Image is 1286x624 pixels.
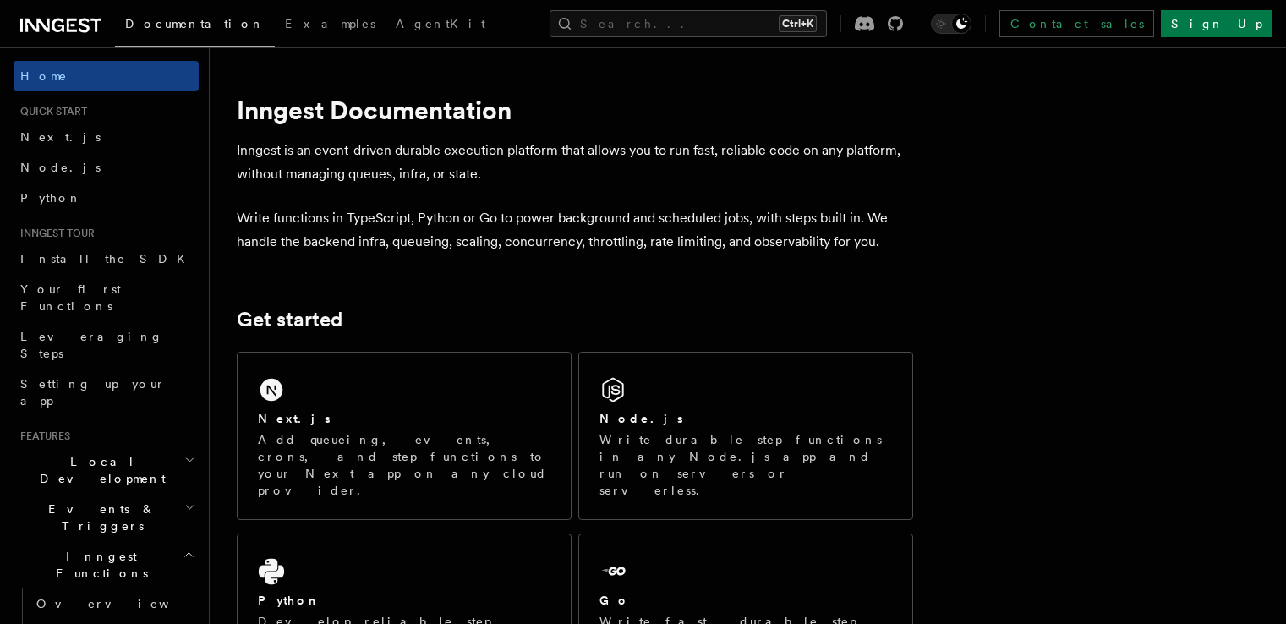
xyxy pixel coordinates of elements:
[237,139,913,186] p: Inngest is an event-driven durable execution platform that allows you to run fast, reliable code ...
[14,548,183,582] span: Inngest Functions
[14,446,199,494] button: Local Development
[20,282,121,313] span: Your first Functions
[599,592,630,609] h2: Go
[550,10,827,37] button: Search...Ctrl+K
[275,5,386,46] a: Examples
[20,252,195,265] span: Install the SDK
[20,191,82,205] span: Python
[14,541,199,588] button: Inngest Functions
[237,95,913,125] h1: Inngest Documentation
[599,410,683,427] h2: Node.js
[931,14,971,34] button: Toggle dark mode
[20,330,163,360] span: Leveraging Steps
[14,152,199,183] a: Node.js
[237,206,913,254] p: Write functions in TypeScript, Python or Go to power background and scheduled jobs, with steps bu...
[14,430,70,443] span: Features
[14,321,199,369] a: Leveraging Steps
[599,431,892,499] p: Write durable step functions in any Node.js app and run on servers or serverless.
[14,61,199,91] a: Home
[125,17,265,30] span: Documentation
[578,352,913,520] a: Node.jsWrite durable step functions in any Node.js app and run on servers or serverless.
[36,597,211,610] span: Overview
[115,5,275,47] a: Documentation
[20,130,101,144] span: Next.js
[258,431,550,499] p: Add queueing, events, crons, and step functions to your Next app on any cloud provider.
[285,17,375,30] span: Examples
[20,377,166,408] span: Setting up your app
[779,15,817,32] kbd: Ctrl+K
[14,183,199,213] a: Python
[258,592,320,609] h2: Python
[14,244,199,274] a: Install the SDK
[20,68,68,85] span: Home
[396,17,485,30] span: AgentKit
[14,227,95,240] span: Inngest tour
[14,122,199,152] a: Next.js
[14,105,87,118] span: Quick start
[1161,10,1272,37] a: Sign Up
[386,5,495,46] a: AgentKit
[30,588,199,619] a: Overview
[999,10,1154,37] a: Contact sales
[14,453,184,487] span: Local Development
[14,369,199,416] a: Setting up your app
[258,410,331,427] h2: Next.js
[14,274,199,321] a: Your first Functions
[237,352,572,520] a: Next.jsAdd queueing, events, crons, and step functions to your Next app on any cloud provider.
[14,501,184,534] span: Events & Triggers
[20,161,101,174] span: Node.js
[237,308,342,331] a: Get started
[14,494,199,541] button: Events & Triggers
